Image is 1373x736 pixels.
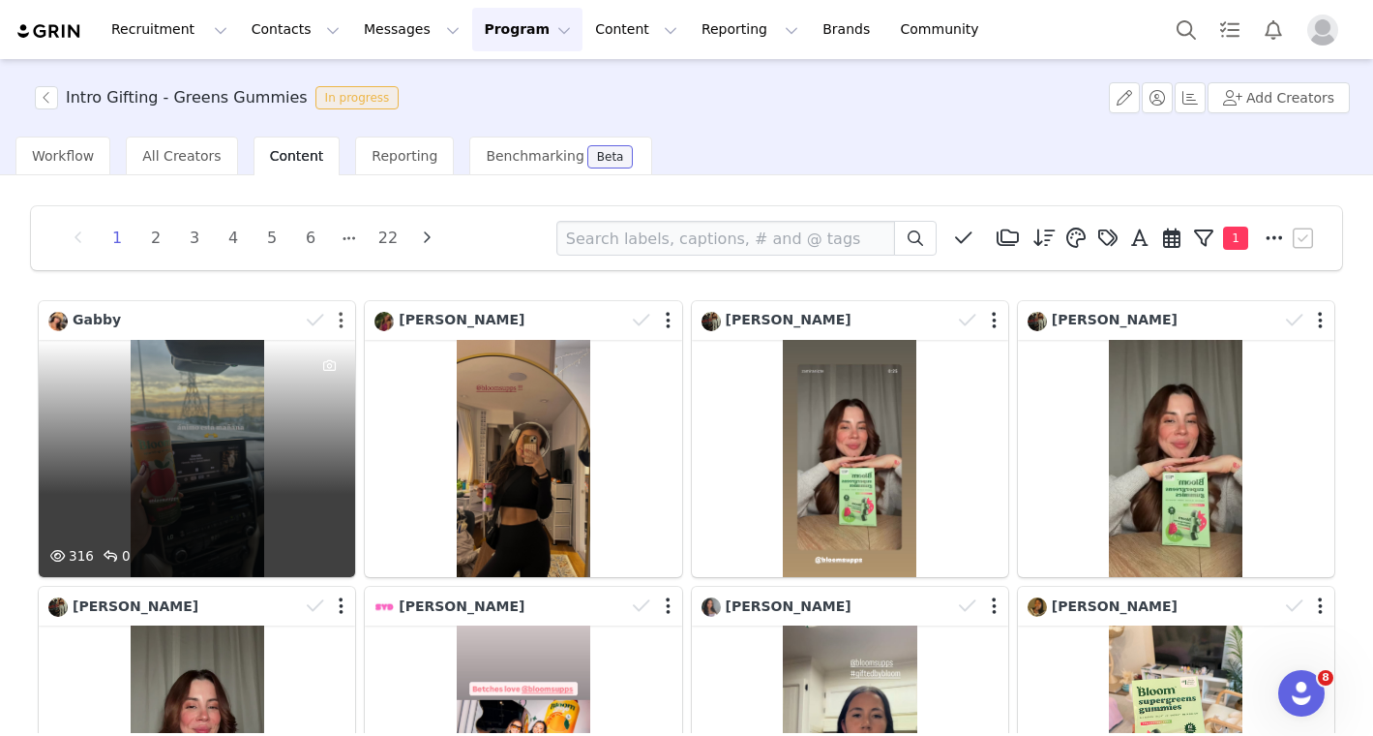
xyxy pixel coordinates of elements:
button: Add Creators [1208,82,1350,113]
a: Community [889,8,1000,51]
button: Program [472,8,582,51]
li: 4 [219,225,248,252]
button: Profile [1296,15,1358,46]
span: All Creators [142,148,221,164]
img: 6c26cdb5-3a22-4acb-afc5-a4ed7e5b2da7.jpg [701,312,721,331]
span: Gabby [73,312,121,327]
span: [PERSON_NAME] [399,312,524,327]
span: 1 [1223,227,1248,250]
img: bc26d060-eec0-4a9d-a8f3-842493c349b8.jpg [701,598,721,617]
span: In progress [315,86,400,109]
span: [PERSON_NAME] [73,598,198,614]
li: 5 [257,225,286,252]
img: placeholder-profile.jpg [1307,15,1338,46]
button: Search [1165,8,1208,51]
span: [object Object] [35,86,406,109]
div: Beta [597,151,624,163]
span: Benchmarking [486,148,583,164]
span: 8 [1318,670,1333,686]
img: 6c26cdb5-3a22-4acb-afc5-a4ed7e5b2da7.jpg [1028,312,1047,331]
iframe: Intercom live chat [1278,670,1325,717]
img: 1816b8fe-21ca-4382-9876-1d2793de0eae.jpg [374,598,394,617]
img: b6b516be-1518-4f37-a7c7-9ebf3a475279.jpg [48,312,68,331]
img: 3391d838-f889-4c54-92c3-98e4d01c87c2.jpg [374,312,394,331]
span: Workflow [32,148,94,164]
span: 316 [45,548,94,564]
li: 2 [141,225,170,252]
span: 0 [99,548,131,564]
button: Contacts [240,8,351,51]
button: Messages [352,8,471,51]
span: [PERSON_NAME] [726,312,851,327]
span: Reporting [372,148,437,164]
span: Content [270,148,324,164]
img: grin logo [15,22,83,41]
span: [PERSON_NAME] [399,598,524,614]
li: 3 [180,225,209,252]
img: b302d040-bdc7-4fc8-a5b6-a58fa60dbc8a.jpg [1028,598,1047,617]
li: 6 [296,225,325,252]
h3: Intro Gifting - Greens Gummies [66,86,308,109]
li: 1 [103,225,132,252]
button: Reporting [690,8,810,51]
input: Search labels, captions, # and @ tags [556,221,895,256]
span: [PERSON_NAME] [726,598,851,614]
span: [PERSON_NAME] [1052,598,1178,614]
a: Brands [811,8,887,51]
button: Notifications [1252,8,1295,51]
button: 1 [1188,224,1258,253]
button: Content [583,8,689,51]
a: Tasks [1209,8,1251,51]
span: [PERSON_NAME] [1052,312,1178,327]
button: Recruitment [100,8,239,51]
li: 22 [373,225,403,252]
img: 6c26cdb5-3a22-4acb-afc5-a4ed7e5b2da7.jpg [48,598,68,617]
